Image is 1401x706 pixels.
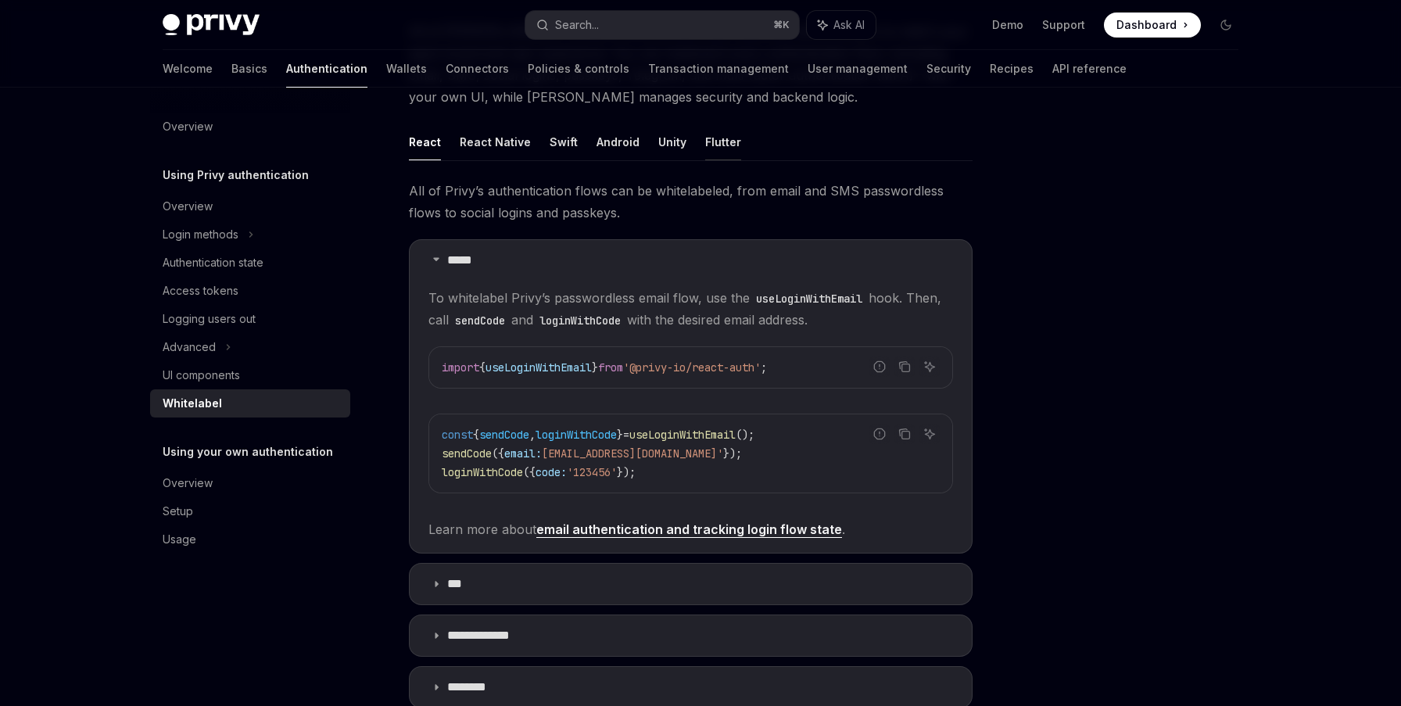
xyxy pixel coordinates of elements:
div: Logging users out [163,310,256,328]
a: Welcome [163,50,213,88]
button: Android [597,124,640,160]
a: Support [1042,17,1085,33]
span: '123456' [567,465,617,479]
a: Overview [150,192,350,220]
a: Access tokens [150,277,350,305]
button: Ask AI [919,424,940,444]
span: useLoginWithEmail [486,360,592,375]
span: { [479,360,486,375]
span: { [473,428,479,442]
a: Authentication state [150,249,350,277]
button: Swift [550,124,578,160]
a: Overview [150,469,350,497]
span: from [598,360,623,375]
span: Learn more about . [428,518,953,540]
div: Overview [163,197,213,216]
a: Recipes [990,50,1034,88]
a: Wallets [386,50,427,88]
span: Dashboard [1116,17,1177,33]
div: Advanced [163,338,216,357]
span: ({ [523,465,536,479]
a: Usage [150,525,350,554]
div: Authentication state [163,253,263,272]
span: ({ [492,446,504,461]
button: Copy the contents from the code block [894,424,915,444]
span: } [617,428,623,442]
button: Copy the contents from the code block [894,357,915,377]
h5: Using Privy authentication [163,166,309,185]
div: Overview [163,117,213,136]
button: Ask AI [919,357,940,377]
code: sendCode [449,312,511,329]
button: Report incorrect code [869,357,890,377]
span: , [529,428,536,442]
a: Logging users out [150,305,350,333]
button: Ask AI [807,11,876,39]
a: Security [926,50,971,88]
a: API reference [1052,50,1127,88]
a: Whitelabel [150,389,350,418]
div: UI components [163,366,240,385]
span: }); [617,465,636,479]
img: dark logo [163,14,260,36]
span: loginWithCode [536,428,617,442]
a: Overview [150,113,350,141]
span: All of Privy’s authentication flows can be whitelabeled, from email and SMS passwordless flows to... [409,180,973,224]
div: Login methods [163,225,238,244]
a: Demo [992,17,1023,33]
code: loginWithCode [533,312,627,329]
span: email: [504,446,542,461]
span: useLoginWithEmail [629,428,736,442]
button: Search...⌘K [525,11,799,39]
button: React Native [460,124,531,160]
a: Authentication [286,50,367,88]
span: sendCode [479,428,529,442]
a: UI components [150,361,350,389]
h5: Using your own authentication [163,443,333,461]
span: code: [536,465,567,479]
div: Overview [163,474,213,493]
span: ; [761,360,767,375]
span: [EMAIL_ADDRESS][DOMAIN_NAME]' [542,446,723,461]
button: Toggle dark mode [1213,13,1238,38]
a: Setup [150,497,350,525]
span: (); [736,428,754,442]
span: ⌘ K [773,19,790,31]
div: Setup [163,502,193,521]
span: const [442,428,473,442]
span: '@privy-io/react-auth' [623,360,761,375]
button: Unity [658,124,686,160]
a: Basics [231,50,267,88]
a: Connectors [446,50,509,88]
span: } [592,360,598,375]
button: Report incorrect code [869,424,890,444]
a: Dashboard [1104,13,1201,38]
span: loginWithCode [442,465,523,479]
div: Whitelabel [163,394,222,413]
span: = [623,428,629,442]
a: email authentication and tracking login flow state [536,521,842,538]
div: Search... [555,16,599,34]
div: Access tokens [163,281,238,300]
button: React [409,124,441,160]
a: Policies & controls [528,50,629,88]
span: import [442,360,479,375]
a: User management [808,50,908,88]
div: Usage [163,530,196,549]
button: Flutter [705,124,741,160]
span: sendCode [442,446,492,461]
span: To whitelabel Privy’s passwordless email flow, use the hook. Then, call and with the desired emai... [428,287,953,331]
details: *****To whitelabel Privy’s passwordless email flow, use theuseLoginWithEmailhook. Then, callsendC... [409,239,973,554]
a: Transaction management [648,50,789,88]
span: }); [723,446,742,461]
span: Ask AI [833,17,865,33]
code: useLoginWithEmail [750,290,869,307]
